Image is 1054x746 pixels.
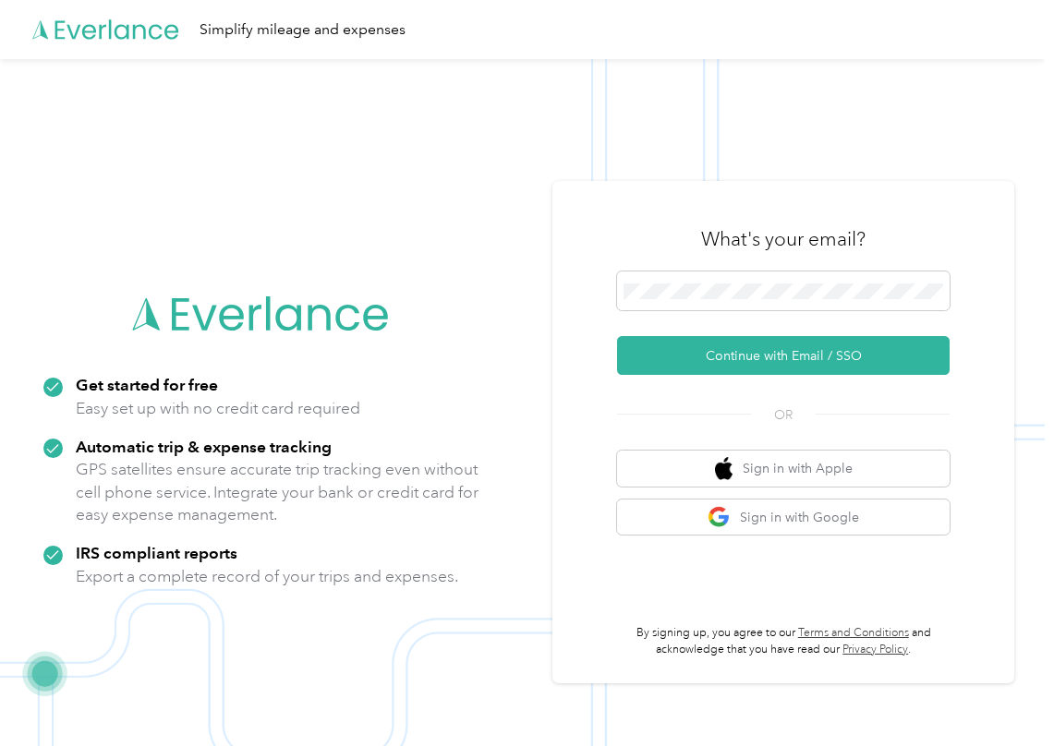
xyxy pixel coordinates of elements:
h3: What's your email? [701,226,866,252]
strong: Get started for free [76,375,218,394]
div: Simplify mileage and expenses [200,18,406,42]
p: Easy set up with no credit card required [76,397,360,420]
strong: IRS compliant reports [76,543,237,562]
strong: Automatic trip & expense tracking [76,437,332,456]
iframe: Everlance-gr Chat Button Frame [951,643,1054,746]
a: Terms and Conditions [798,626,909,640]
img: google logo [708,506,731,529]
button: apple logoSign in with Apple [617,451,950,487]
button: google logoSign in with Google [617,499,950,535]
a: Privacy Policy [842,643,908,656]
p: GPS satellites ensure accurate trip tracking even without cell phone service. Integrate your bank... [76,458,479,526]
p: By signing up, you agree to our and acknowledge that you have read our . [617,625,950,657]
img: apple logo [715,457,733,480]
p: Export a complete record of your trips and expenses. [76,565,458,588]
span: OR [751,405,816,425]
button: Continue with Email / SSO [617,336,950,375]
